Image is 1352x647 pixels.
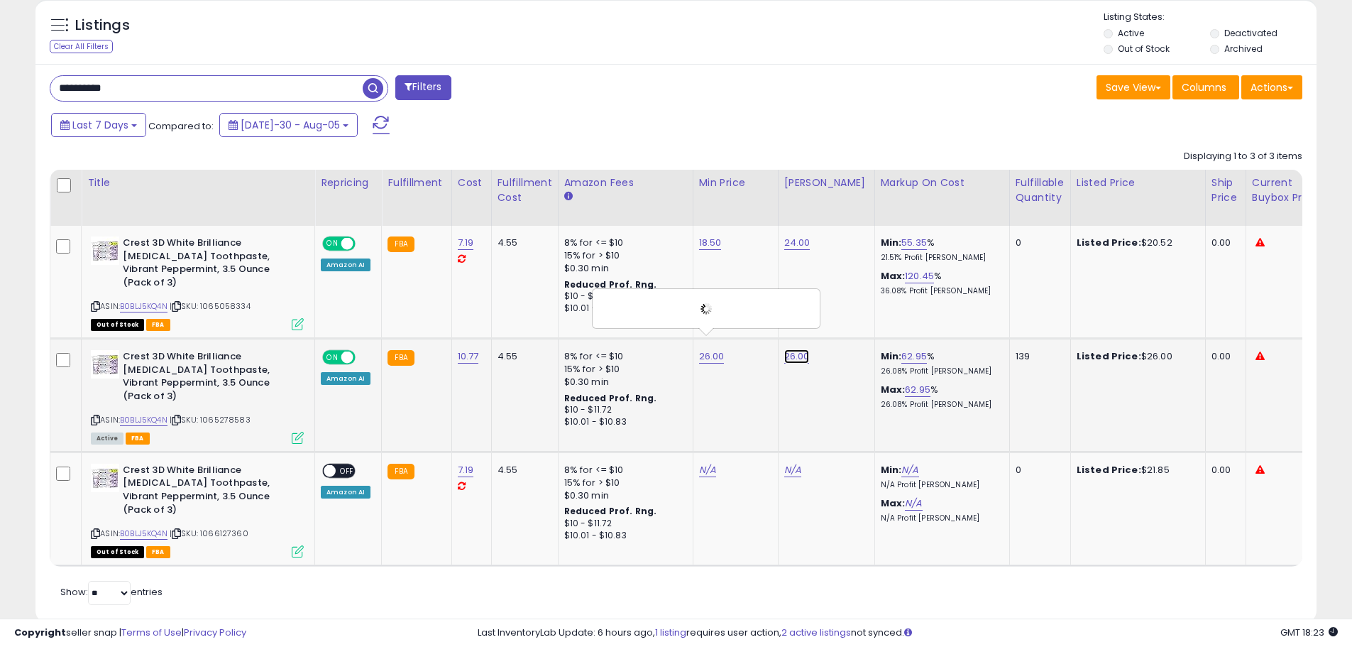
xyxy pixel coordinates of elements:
[564,262,682,275] div: $0.30 min
[881,270,999,296] div: %
[784,175,869,190] div: [PERSON_NAME]
[1211,464,1235,477] div: 0.00
[1077,464,1194,477] div: $21.85
[881,350,999,376] div: %
[123,350,295,406] b: Crest 3D White Brilliance [MEDICAL_DATA] Toothpaste, Vibrant Peppermint, 3.5 Ounce (Pack of 3)
[241,118,340,132] span: [DATE]-30 - Aug-05
[1211,236,1235,249] div: 0.00
[1118,43,1170,55] label: Out of Stock
[91,464,304,556] div: ASIN:
[50,40,113,53] div: Clear All Filters
[699,463,716,477] a: N/A
[564,489,682,502] div: $0.30 min
[170,300,251,312] span: | SKU: 1065058334
[51,113,146,137] button: Last 7 Days
[121,626,182,639] a: Terms of Use
[1224,27,1277,39] label: Deactivated
[564,363,682,376] div: 15% for > $10
[1077,463,1141,477] b: Listed Price:
[881,383,906,396] b: Max:
[458,463,474,477] a: 7.19
[87,175,309,190] div: Title
[321,259,370,271] div: Amazon AI
[784,463,801,477] a: N/A
[146,546,170,558] span: FBA
[901,236,927,250] a: 55.35
[321,175,375,190] div: Repricing
[91,236,119,265] img: 513F2G74x9L._SL40_.jpg
[881,366,999,376] p: 26.08% Profit [PERSON_NAME]
[324,238,341,250] span: ON
[72,118,128,132] span: Last 7 Days
[336,465,358,477] span: OFF
[1016,236,1060,249] div: 0
[881,236,999,263] div: %
[881,286,999,296] p: 36.08% Profit [PERSON_NAME]
[564,175,687,190] div: Amazon Fees
[874,170,1009,226] th: The percentage added to the cost of goods (COGS) that forms the calculator for Min & Max prices.
[1280,626,1338,639] span: 2025-08-13 18:23 GMT
[91,236,304,329] div: ASIN:
[1224,43,1263,55] label: Archived
[905,496,922,511] a: N/A
[1211,175,1240,205] div: Ship Price
[564,236,682,249] div: 8% for <= $10
[881,175,1004,190] div: Markup on Cost
[14,626,66,639] strong: Copyright
[219,113,358,137] button: [DATE]-30 - Aug-05
[1172,75,1239,99] button: Columns
[881,349,902,363] b: Min:
[478,626,1338,640] div: Last InventoryLab Update: 6 hours ago, requires user action, not synced.
[881,496,906,510] b: Max:
[1211,350,1235,363] div: 0.00
[564,518,682,530] div: $10 - $11.72
[881,513,999,523] p: N/A Profit [PERSON_NAME]
[564,303,682,315] div: $10.01 - $10.83
[564,404,682,416] div: $10 - $11.72
[458,236,474,250] a: 7.19
[1104,11,1317,24] p: Listing States:
[14,626,246,640] div: seller snap | |
[388,350,414,366] small: FBA
[881,480,999,490] p: N/A Profit [PERSON_NAME]
[881,463,902,477] b: Min:
[881,269,906,283] b: Max:
[388,464,414,479] small: FBA
[91,350,304,442] div: ASIN:
[881,253,999,263] p: 21.51% Profit [PERSON_NAME]
[781,626,851,639] a: 2 active listings
[126,433,150,445] span: FBA
[1077,349,1141,363] b: Listed Price:
[784,349,810,364] a: 26.00
[123,464,295,520] b: Crest 3D White Brilliance [MEDICAL_DATA] Toothpaste, Vibrant Peppermint, 3.5 Ounce (Pack of 3)
[321,486,370,499] div: Amazon AI
[395,75,451,100] button: Filters
[1016,350,1060,363] div: 139
[564,376,682,388] div: $0.30 min
[564,477,682,489] div: 15% for > $10
[564,392,657,404] b: Reduced Prof. Rng.
[1016,175,1065,205] div: Fulfillable Quantity
[1097,75,1170,99] button: Save View
[498,236,547,249] div: 4.55
[564,190,573,203] small: Amazon Fees.
[699,349,725,364] a: 26.00
[1118,27,1144,39] label: Active
[564,278,657,290] b: Reduced Prof. Rng.
[901,349,927,364] a: 62.95
[75,16,130,36] h5: Listings
[120,414,167,426] a: B0BLJ5KQ4N
[1016,464,1060,477] div: 0
[321,372,370,385] div: Amazon AI
[353,352,376,364] span: OFF
[1241,75,1302,99] button: Actions
[498,464,547,477] div: 4.55
[699,175,772,190] div: Min Price
[91,546,144,558] span: All listings that are currently out of stock and unavailable for purchase on Amazon
[91,433,123,445] span: All listings currently available for purchase on Amazon
[1077,236,1141,249] b: Listed Price:
[1252,175,1325,205] div: Current Buybox Price
[458,175,485,190] div: Cost
[120,300,167,312] a: B0BLJ5KQ4N
[324,352,341,364] span: ON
